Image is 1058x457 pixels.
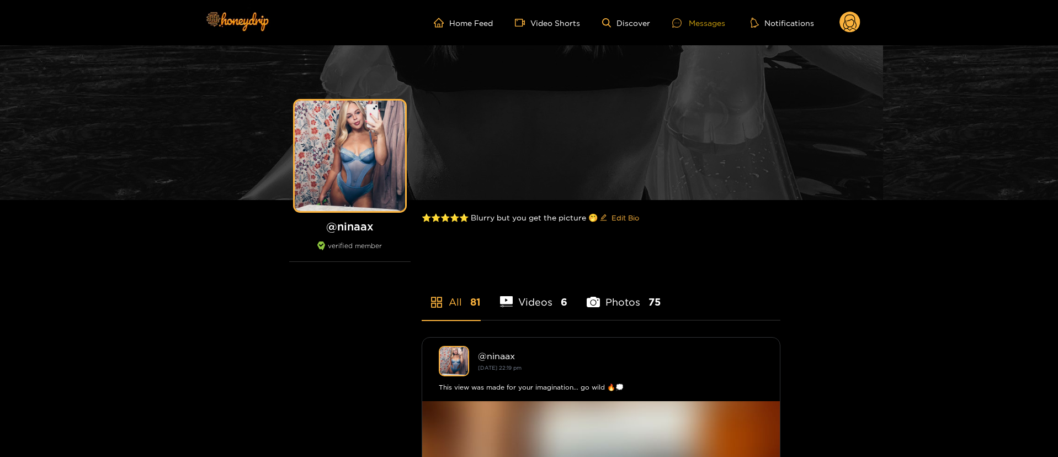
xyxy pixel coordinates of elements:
div: This view was made for your imagination… go wild 🔥💭 [439,382,763,393]
img: ninaax [439,346,469,376]
h1: @ ninaax [289,219,411,233]
li: All [422,270,481,320]
li: Videos [500,270,568,320]
li: Photos [587,270,661,320]
span: appstore [430,296,443,309]
a: Video Shorts [515,18,580,28]
span: 75 [648,295,661,309]
a: Home Feed [434,18,493,28]
button: editEdit Bio [598,209,641,227]
span: 6 [561,295,567,309]
button: Notifications [747,17,817,28]
small: [DATE] 22:19 pm [478,365,522,371]
div: @ ninaax [478,351,763,361]
span: Edit Bio [612,212,639,223]
span: 81 [470,295,481,309]
div: ⭐️⭐️⭐️⭐️⭐️ Blurry but you get the picture 🤭 [422,200,780,235]
span: video-camera [515,18,530,28]
div: Messages [672,17,725,29]
span: edit [600,214,607,222]
div: verified member [289,241,411,262]
span: home [434,18,449,28]
a: Discover [602,18,650,28]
